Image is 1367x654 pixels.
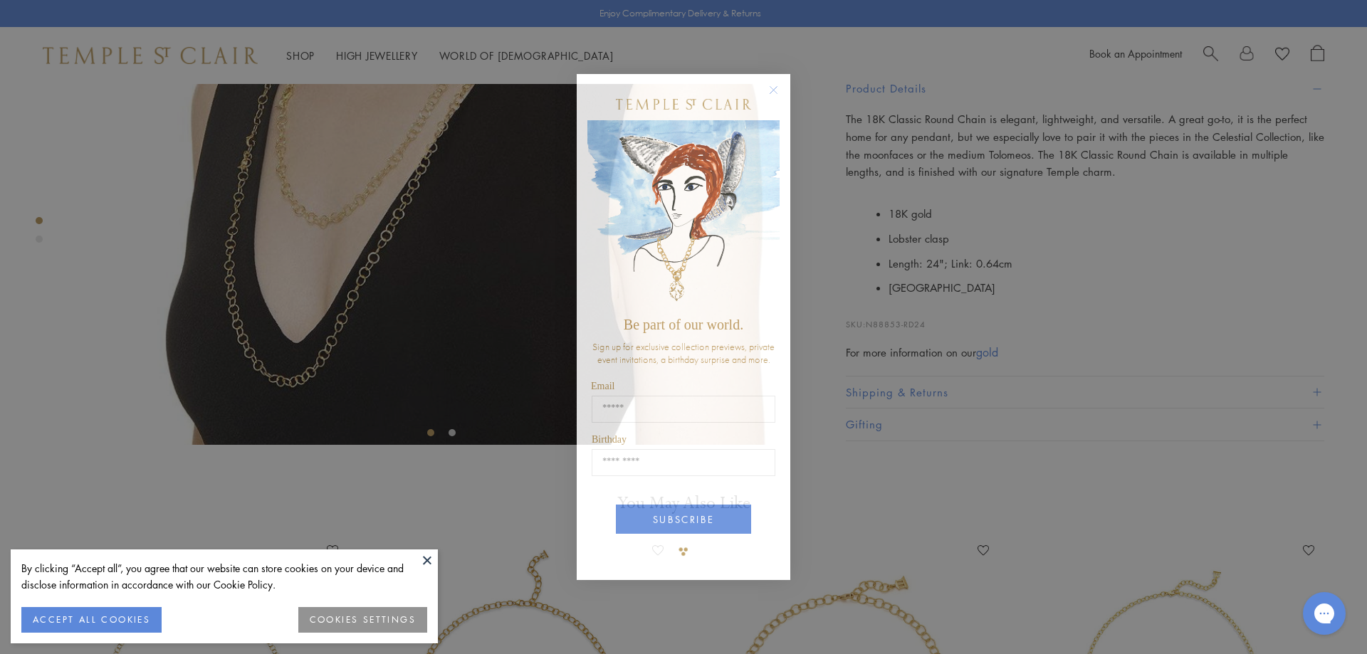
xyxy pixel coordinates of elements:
[592,340,775,366] span: Sign up for exclusive collection previews, private event invitations, a birthday surprise and more.
[592,434,627,445] span: Birthday
[772,88,790,106] button: Close dialog
[591,381,614,391] span: Email
[616,505,751,534] button: SUBSCRIBE
[587,120,780,310] img: c4a9eb12-d91a-4d4a-8ee0-386386f4f338.jpeg
[616,99,751,110] img: Temple St. Clair
[298,607,427,633] button: COOKIES SETTINGS
[1296,587,1353,640] iframe: Gorgias live chat messenger
[624,317,743,332] span: Be part of our world.
[21,607,162,633] button: ACCEPT ALL COOKIES
[592,396,775,423] input: Email
[21,560,427,593] div: By clicking “Accept all”, you agree that our website can store cookies on your device and disclos...
[669,537,698,566] img: TSC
